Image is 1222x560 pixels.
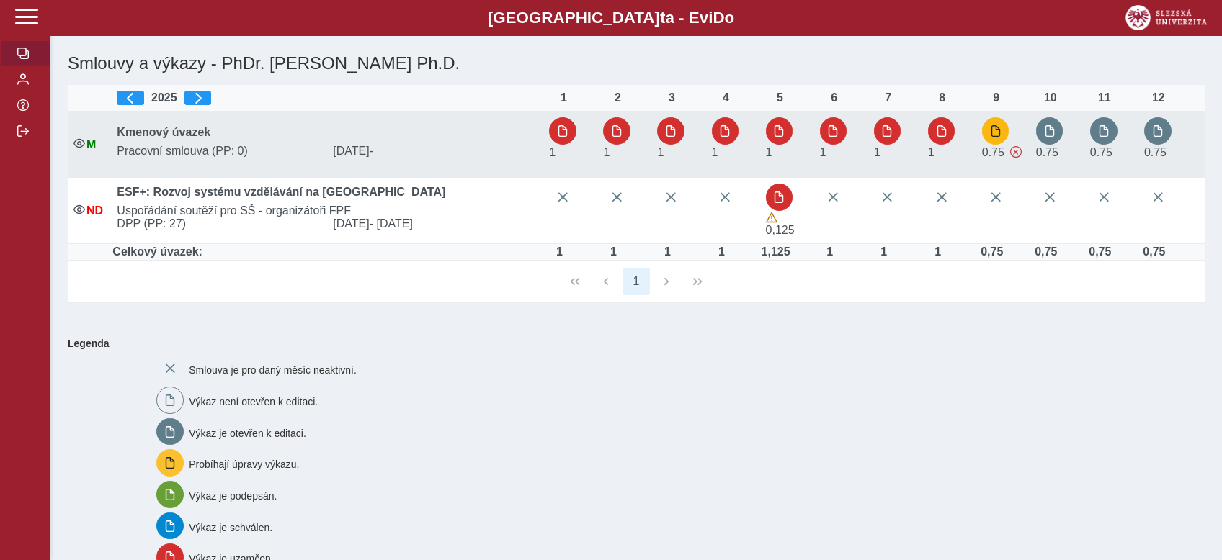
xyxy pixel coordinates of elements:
[708,245,736,258] div: Úvazek : 8 h / den. 40 h / týden.
[660,9,665,27] span: t
[820,91,849,104] div: 6
[1090,91,1119,104] div: 11
[766,146,772,158] span: Úvazek : 8 h / den. 40 h / týden.
[762,245,790,258] div: Úvazek : 9 h / den. 45 h / týden.
[189,364,357,376] span: Smlouva je pro daný měsíc neaktivní.
[928,146,935,158] span: Úvazek : 8 h / den. 40 h / týden.
[1010,146,1022,158] span: Výkaz obsahuje závažné chyby.
[1036,146,1058,158] span: Úvazek : 6 h / den. 30 h / týden.
[1144,91,1173,104] div: 12
[603,146,610,158] span: Úvazek : 8 h / den. 40 h / týden.
[599,245,628,258] div: Úvazek : 8 h / den. 40 h / týden.
[189,427,306,438] span: Výkaz je otevřen k editaci.
[978,245,1007,258] div: Úvazek : 6 h / den. 30 h / týden.
[1144,146,1167,158] span: Úvazek : 6 h / den. 30 h / týden.
[111,217,327,230] span: DPP (PP: 27)
[327,217,543,230] span: [DATE]
[874,91,903,104] div: 7
[117,91,538,105] div: 2025
[73,137,85,149] i: Smlouva je aktivní
[86,138,96,150] span: Údaje souhlasí s údaji v Magionu
[86,204,103,217] span: Nepravidelná dohoda
[982,91,1011,104] div: 9
[1140,245,1169,258] div: Úvazek : 6 h / den. 30 h / týden.
[62,332,1199,355] b: Legenda
[370,145,373,157] span: -
[816,245,844,258] div: Úvazek : 8 h / den. 40 h / týden.
[73,204,85,215] i: Smlouva je aktivní
[874,146,880,158] span: Úvazek : 8 h / den. 40 h / týden.
[1125,5,1207,30] img: logo_web_su.png
[111,145,327,158] span: Pracovní smlouva (PP: 0)
[43,9,1179,27] b: [GEOGRAPHIC_DATA] a - Evi
[657,91,686,104] div: 3
[982,146,1004,158] span: Úvazek : 6 h / den. 30 h / týden.
[725,9,735,27] span: o
[1090,146,1112,158] span: Úvazek : 6 h / den. 30 h / týden.
[713,9,724,27] span: D
[189,521,272,533] span: Výkaz je schválen.
[1036,91,1065,104] div: 10
[766,212,777,224] span: Výkaz obsahuje upozornění.
[1086,245,1115,258] div: Úvazek : 6 h / den. 30 h / týden.
[117,186,445,198] b: ESF+: Rozvoj systému vzdělávání na [GEOGRAPHIC_DATA]
[657,146,664,158] span: Úvazek : 8 h / den. 40 h / týden.
[111,244,543,261] td: Celkový úvazek:
[189,396,318,407] span: Výkaz není otevřen k editaci.
[62,48,1019,79] h1: Smlouvy a výkazy - PhDr. [PERSON_NAME] Ph.D.
[653,245,682,258] div: Úvazek : 8 h / den. 40 h / týden.
[117,126,210,138] b: Kmenový úvazek
[189,459,299,470] span: Probíhají úpravy výkazu.
[545,245,574,258] div: Úvazek : 8 h / den. 40 h / týden.
[603,91,632,104] div: 2
[549,146,556,158] span: Úvazek : 8 h / den. 40 h / týden.
[924,245,953,258] div: Úvazek : 8 h / den. 40 h / týden.
[1032,245,1061,258] div: Úvazek : 6 h / den. 30 h / týden.
[111,204,543,217] span: Uspořádání soutěží pro SŠ - organizátoři FPF
[766,91,795,104] div: 5
[870,245,898,258] div: Úvazek : 8 h / den. 40 h / týden.
[189,490,277,502] span: Výkaz je podepsán.
[820,146,826,158] span: Úvazek : 8 h / den. 40 h / týden.
[766,224,795,236] span: Úvazek : 1 h / den. 5 h / týden.
[928,91,957,104] div: 8
[327,145,543,158] span: [DATE]
[712,146,718,158] span: Úvazek : 8 h / den. 40 h / týden.
[712,91,741,104] div: 4
[370,217,413,230] span: - [DATE]
[623,268,650,295] button: 1
[549,91,578,104] div: 1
